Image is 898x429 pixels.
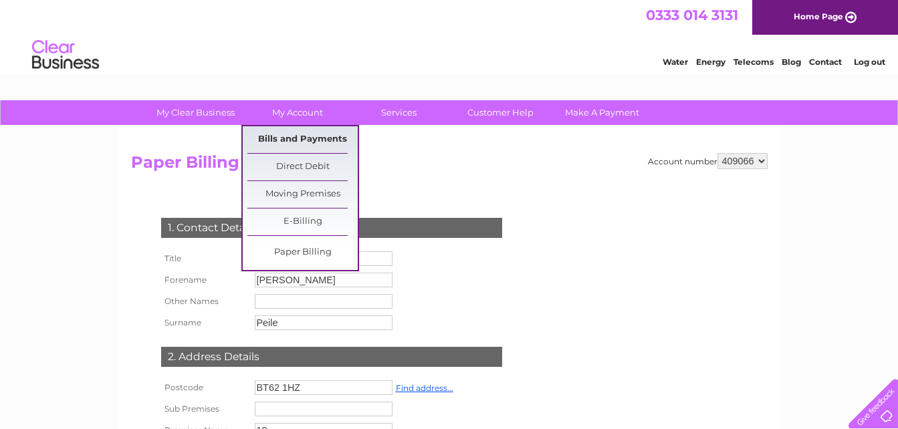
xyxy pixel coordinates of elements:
[158,248,251,269] th: Title
[247,208,358,235] a: E-Billing
[158,377,251,398] th: Postcode
[161,347,502,367] div: 2. Address Details
[696,57,725,67] a: Energy
[158,398,251,420] th: Sub Premises
[134,7,766,65] div: Clear Business is a trading name of Verastar Limited (registered in [GEOGRAPHIC_DATA] No. 3667643...
[809,57,842,67] a: Contact
[140,100,251,125] a: My Clear Business
[247,181,358,208] a: Moving Premises
[242,100,352,125] a: My Account
[161,218,502,238] div: 1. Contact Details
[782,57,801,67] a: Blog
[158,312,251,333] th: Surname
[547,100,657,125] a: Make A Payment
[31,35,100,76] img: logo.png
[445,100,556,125] a: Customer Help
[648,153,768,169] div: Account number
[158,291,251,312] th: Other Names
[734,57,774,67] a: Telecoms
[854,57,885,67] a: Log out
[663,57,688,67] a: Water
[247,126,358,153] a: Bills and Payments
[247,239,358,266] a: Paper Billing
[247,154,358,180] a: Direct Debit
[646,7,738,23] a: 0333 014 3131
[131,153,768,178] h2: Paper Billing
[396,383,453,393] a: Find address...
[158,269,251,291] th: Forename
[344,100,454,125] a: Services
